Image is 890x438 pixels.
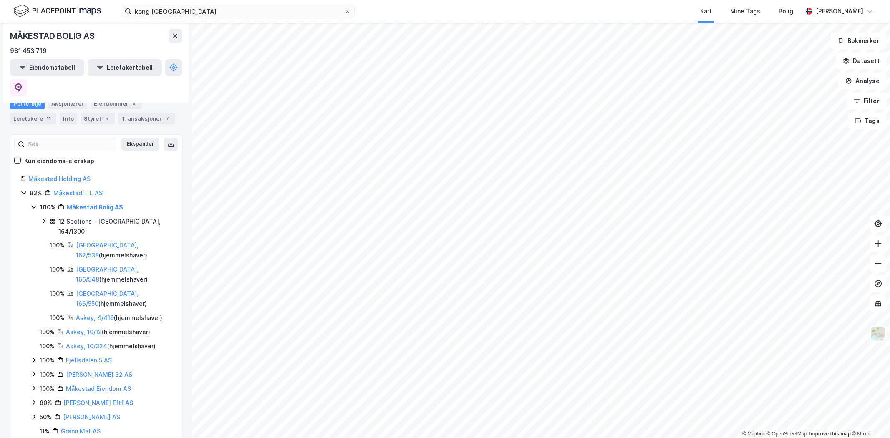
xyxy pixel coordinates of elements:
div: 100% [40,327,55,337]
div: ( hjemmelshaver ) [76,264,171,284]
div: 100% [50,264,65,274]
div: 11% [40,426,50,436]
div: Portefølje [10,98,45,109]
div: 100% [40,202,55,212]
div: 100% [40,384,55,394]
div: 981 453 719 [10,46,47,56]
button: Analyse [838,73,887,89]
div: 5 [130,99,139,108]
div: Info [60,113,77,124]
div: ( hjemmelshaver ) [66,341,156,351]
div: 5 [103,114,111,123]
div: 100% [50,289,65,299]
a: Måkestad T L AS [53,189,103,196]
a: [PERSON_NAME] AS [63,413,120,420]
div: ( hjemmelshaver ) [76,313,162,323]
div: Kun eiendoms-eierskap [24,156,94,166]
a: Måkestad Eiendom AS [66,385,131,392]
input: Søk på adresse, matrikkel, gårdeiere, leietakere eller personer [131,5,344,18]
div: Bolig [779,6,793,16]
div: 100% [40,341,55,351]
a: [PERSON_NAME] Eftf AS [63,399,133,406]
div: ( hjemmelshaver ) [66,327,150,337]
a: Askøy, 4/419 [76,314,114,321]
div: Kontrollprogram for chat [848,398,890,438]
button: Leietakertabell [88,59,162,76]
div: 12 Sections - [GEOGRAPHIC_DATA], 164/1300 [58,216,171,237]
button: Tags [848,113,887,129]
iframe: Chat Widget [848,398,890,438]
div: [PERSON_NAME] [816,6,863,16]
button: Bokmerker [830,33,887,49]
div: 100% [40,355,55,365]
div: 100% [50,313,65,323]
a: Askøy, 10/12 [66,328,102,335]
div: 100% [50,240,65,250]
a: Improve this map [809,431,851,437]
div: 7 [164,114,172,123]
a: Mapbox [742,431,765,437]
a: [GEOGRAPHIC_DATA], 166/548 [76,266,139,283]
div: Eiendommer [91,98,142,109]
a: Fjellsdalen 5 AS [66,357,112,364]
button: Filter [847,93,887,109]
div: 11 [45,114,53,123]
img: Z [870,326,886,342]
div: Mine Tags [730,6,760,16]
div: ( hjemmelshaver ) [76,240,171,260]
a: Grønn Mat AS [61,428,101,435]
div: Transaksjoner [118,113,175,124]
div: Kart [700,6,712,16]
button: Eiendomstabell [10,59,84,76]
a: OpenStreetMap [767,431,807,437]
div: Styret [81,113,115,124]
a: [PERSON_NAME] 32 AS [66,371,132,378]
input: Søk [25,138,116,151]
a: Askøy, 10/324 [66,342,107,350]
a: [GEOGRAPHIC_DATA], 166/550 [76,290,139,307]
button: Datasett [836,53,887,69]
a: [GEOGRAPHIC_DATA], 162/538 [76,242,139,259]
div: 83% [30,188,42,198]
div: Leietakere [10,113,56,124]
div: Aksjonærer [48,98,87,109]
div: MÅKESTAD BOLIG AS [10,29,96,43]
button: Ekspander [121,138,159,151]
div: 50% [40,412,52,422]
a: Måkestad Holding AS [28,175,91,182]
img: logo.f888ab2527a4732fd821a326f86c7f29.svg [13,4,101,18]
div: ( hjemmelshaver ) [76,289,171,309]
div: 100% [40,370,55,380]
div: 80% [40,398,52,408]
a: Måkestad Bolig AS [67,204,123,211]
